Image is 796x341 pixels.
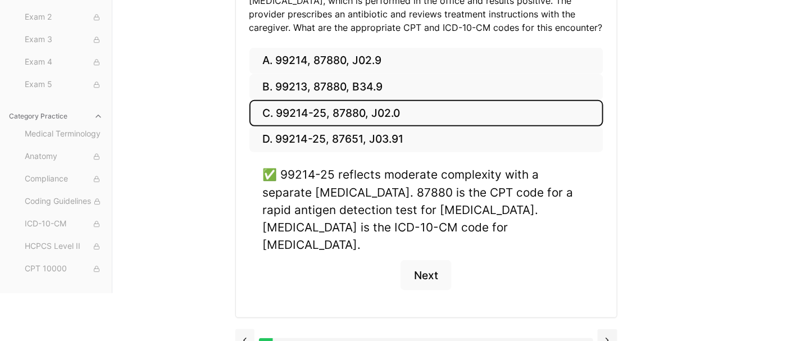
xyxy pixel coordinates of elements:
[25,218,103,230] span: ICD-10-CM
[4,107,107,125] button: Category Practice
[249,126,603,153] button: D. 99214-25, 87651, J03.91
[25,79,103,91] span: Exam 5
[25,56,103,69] span: Exam 4
[25,151,103,163] span: Anatomy
[20,260,107,278] button: CPT 10000
[20,125,107,143] button: Medical Terminology
[263,166,590,253] div: ✅ 99214-25 reflects moderate complexity with a separate [MEDICAL_DATA]. 87880 is the CPT code for...
[25,34,103,46] span: Exam 3
[20,215,107,233] button: ICD-10-CM
[20,8,107,26] button: Exam 2
[25,263,103,275] span: CPT 10000
[20,193,107,211] button: Coding Guidelines
[20,238,107,256] button: HCPCS Level II
[25,195,103,208] span: Coding Guidelines
[249,74,603,101] button: B. 99213, 87880, B34.9
[249,100,603,126] button: C. 99214-25, 87880, J02.0
[249,48,603,74] button: A. 99214, 87880, J02.9
[25,173,103,185] span: Compliance
[25,11,103,24] span: Exam 2
[25,240,103,253] span: HCPCS Level II
[20,148,107,166] button: Anatomy
[20,31,107,49] button: Exam 3
[20,53,107,71] button: Exam 4
[25,128,103,140] span: Medical Terminology
[20,170,107,188] button: Compliance
[20,283,107,301] button: CPT 20000
[401,260,452,290] button: Next
[20,76,107,94] button: Exam 5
